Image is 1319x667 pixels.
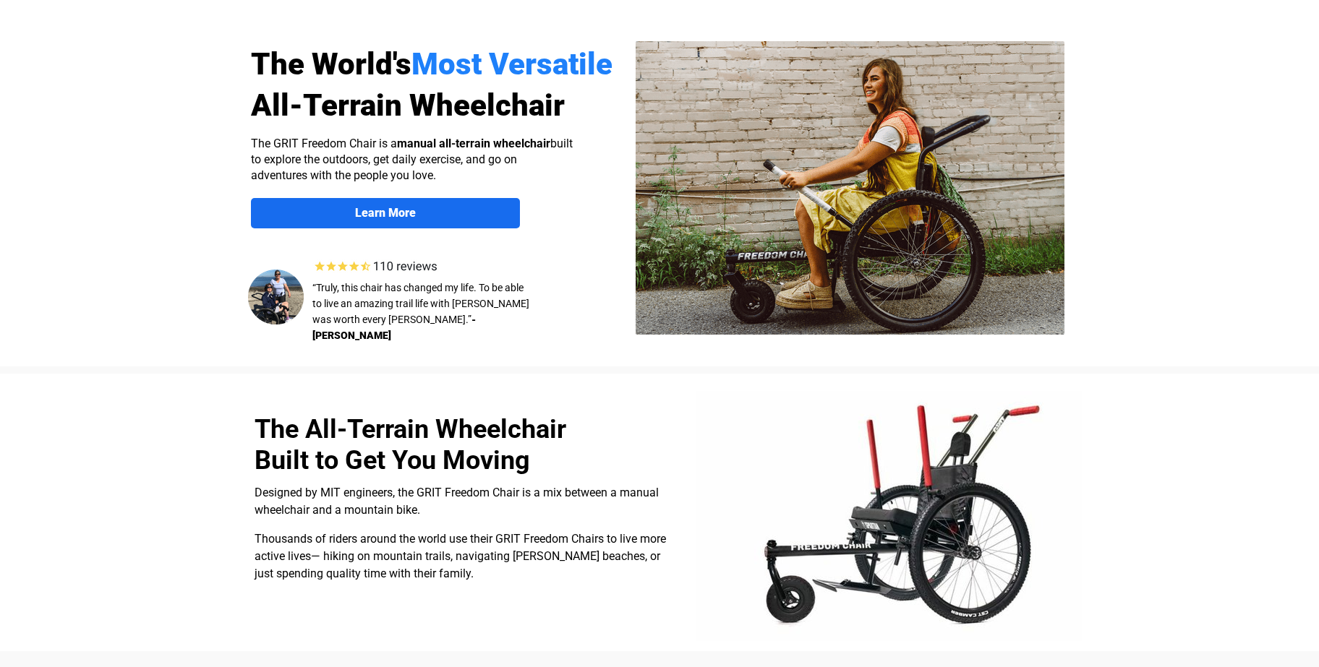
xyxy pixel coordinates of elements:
[51,349,176,376] input: Get more information
[251,46,411,82] span: The World's
[312,282,529,325] span: “Truly, this chair has changed my life. To be able to live an amazing trail life with [PERSON_NAM...
[251,137,573,182] span: The GRIT Freedom Chair is a built to explore the outdoors, get daily exercise, and go on adventur...
[411,46,612,82] span: Most Versatile
[255,414,566,475] span: The All-Terrain Wheelchair Built to Get You Moving
[255,532,666,580] span: Thousands of riders around the world use their GRIT Freedom Chairs to live more active lives— hik...
[255,486,659,517] span: Designed by MIT engineers, the GRIT Freedom Chair is a mix between a manual wheelchair and a moun...
[251,87,565,123] span: All-Terrain Wheelchair
[251,198,520,228] a: Learn More
[355,206,416,220] strong: Learn More
[397,137,550,150] strong: manual all-terrain wheelchair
